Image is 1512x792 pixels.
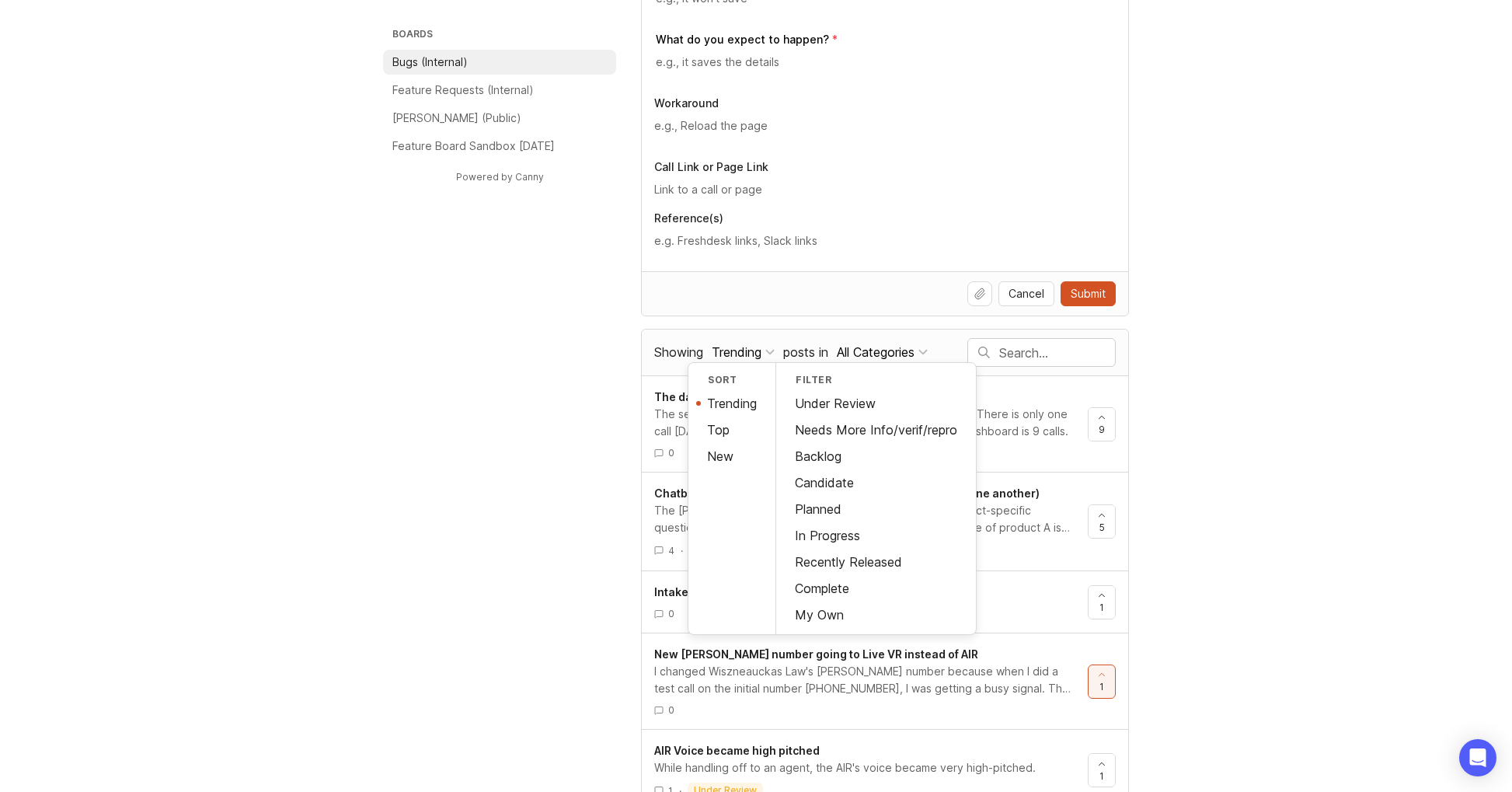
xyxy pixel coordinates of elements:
a: [PERSON_NAME] (Public) [383,106,616,131]
button: Showing [709,342,778,363]
h3: Boards [389,25,616,47]
a: Feature Board Sandbox [DATE] [383,134,616,159]
div: In Progress [776,522,976,549]
p: Reference(s) [654,211,1116,226]
button: Cancel [998,281,1054,306]
div: The [PERSON_NAME][URL] chatbot struggles to answer product-specific questions. It often confuses ... [654,502,1075,536]
div: Filter [776,369,976,390]
p: [PERSON_NAME] (Public) [392,110,521,126]
a: Feature Requests (Internal) [383,78,616,103]
span: 1 [1099,769,1104,783]
div: Planned [776,496,976,522]
button: posts in [834,342,931,363]
div: Needs More Info/verif/repro [776,417,976,443]
p: Call Link or Page Link [654,159,1116,175]
p: Workaround [654,96,1116,111]
div: I changed Wiszneauckas Law's [PERSON_NAME] number because when I did a test call on the initial n... [654,663,1075,697]
a: New [PERSON_NAME] number going to Live VR instead of AIRI changed Wiszneauckas Law's [PERSON_NAME... [654,646,1088,717]
span: New [PERSON_NAME] number going to Live VR instead of AIR [654,647,978,661]
p: Bugs (Internal) [392,54,468,70]
p: What do you expect to happen? [656,32,829,47]
span: 9 [1099,423,1105,436]
span: The dashboard is reflecting less call [654,390,852,403]
button: Upload file [967,281,992,306]
div: Complete [776,575,976,602]
button: 1 [1088,753,1116,787]
div: New [688,443,775,469]
a: The dashboard is reflecting less callThe server shows 55 calls and the dashboard shows 46 calls. ... [654,389,1088,459]
div: Sort [688,369,775,390]
span: 1 [1099,680,1104,693]
span: Cancel [1009,286,1044,302]
span: Chatbot Hallucinations (Confuses products & features for one another) [654,487,1040,500]
span: Submit [1071,286,1106,302]
button: 1 [1088,585,1116,619]
a: Chatbot Hallucinations (Confuses products & features for one another)The [PERSON_NAME][URL] chatb... [654,485,1088,558]
div: Recently Released [776,549,976,575]
button: 9 [1088,407,1116,441]
span: 1 [1099,601,1104,614]
span: 4 [668,544,674,557]
div: Top [688,417,775,443]
span: Intake not saving on second attempt. [654,585,854,598]
a: Powered by Canny [454,168,546,186]
p: Feature Board Sandbox [DATE] [392,138,555,154]
div: Open Intercom Messenger [1459,739,1496,776]
div: My Own [776,602,976,628]
div: The server shows 55 calls and the dashboard shows 46 calls. There is only one call [DATE] and the... [654,406,1075,440]
div: Candidate [776,469,976,496]
span: AIR Voice became high pitched [654,744,820,757]
span: 0 [668,446,674,459]
input: Link to a call or page [654,181,1116,198]
a: Bugs (Internal) [383,50,616,75]
span: 0 [668,703,674,717]
button: Submit [1061,281,1116,306]
div: All Categories [837,344,915,361]
span: 5 [1099,521,1105,534]
div: Trending [688,390,775,417]
button: 1 [1088,665,1116,699]
div: · [681,544,683,557]
div: Under Review [776,390,976,417]
div: While handling off to an agent, the AIR's voice became very high-pitched. [654,759,1075,776]
span: posts in [783,344,828,360]
button: 5 [1088,504,1116,539]
p: Feature Requests (Internal) [392,82,534,98]
div: Backlog [776,443,976,469]
span: Showing [654,344,703,360]
input: Search… [999,344,1115,361]
span: 0 [668,607,674,620]
div: Trending [712,344,761,361]
a: Intake not saving on second attempt.0 [654,584,1088,620]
